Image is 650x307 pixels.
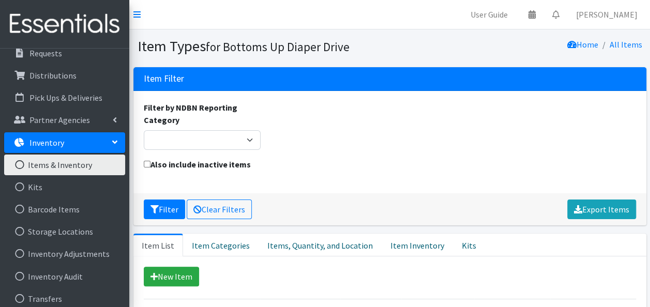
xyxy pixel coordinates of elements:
small: for Bottoms Up Diaper Drive [206,39,350,54]
a: Storage Locations [4,221,125,242]
input: Also include inactive items [144,161,150,167]
a: Items & Inventory [4,155,125,175]
a: Inventory [4,132,125,153]
a: Kits [453,234,485,256]
label: Also include inactive items [144,158,251,171]
button: Filter [144,199,185,219]
h3: Item Filter [144,73,184,84]
a: Pick Ups & Deliveries [4,87,125,108]
label: Filter by NDBN Reporting Category [144,101,261,126]
a: Inventory Audit [4,266,125,287]
a: Barcode Items [4,199,125,220]
p: Inventory [29,137,64,148]
p: Distributions [29,70,77,81]
a: Home [567,39,598,50]
p: Pick Ups & Deliveries [29,93,102,103]
a: Distributions [4,65,125,86]
p: Requests [29,48,62,58]
a: Export Items [567,199,636,219]
a: User Guide [462,4,516,25]
a: Kits [4,177,125,197]
a: New Item [144,267,199,286]
h1: Item Types [138,37,386,55]
a: Clear Filters [187,199,252,219]
a: Inventory Adjustments [4,243,125,264]
a: [PERSON_NAME] [568,4,646,25]
a: Items, Quantity, and Location [259,234,382,256]
a: Item Categories [183,234,259,256]
a: Partner Agencies [4,110,125,130]
img: HumanEssentials [4,7,125,41]
a: Requests [4,43,125,64]
a: Item List [133,234,183,256]
p: Partner Agencies [29,115,90,125]
a: All Items [610,39,642,50]
a: Item Inventory [382,234,453,256]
